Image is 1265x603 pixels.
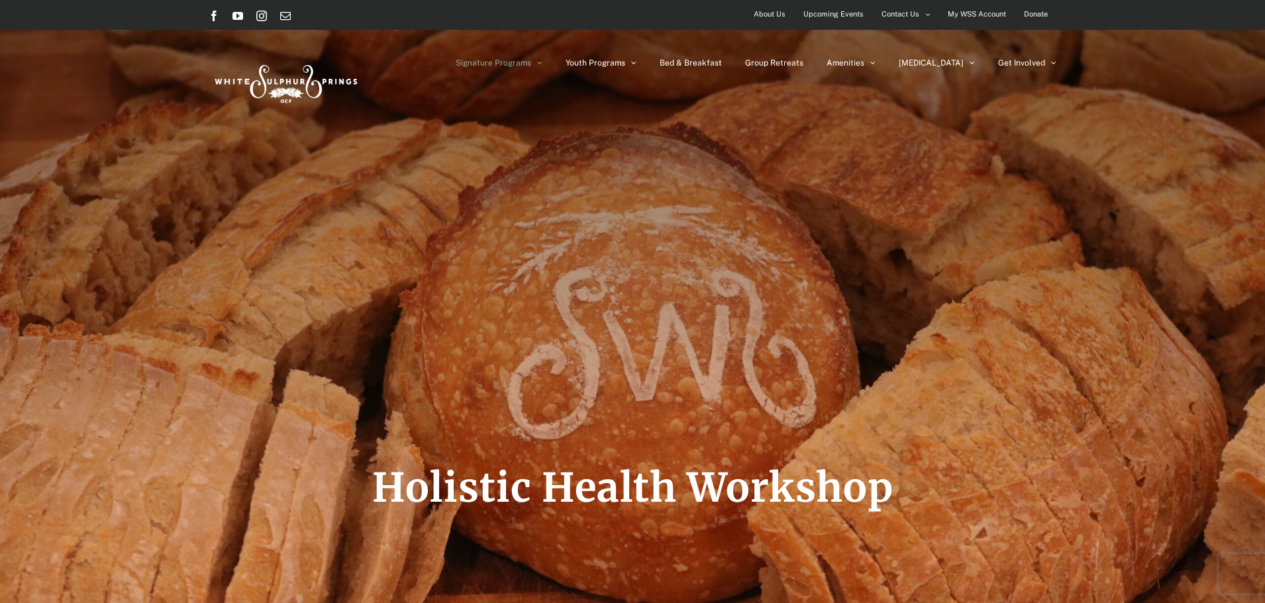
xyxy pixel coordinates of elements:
span: About Us [754,5,785,24]
span: Donate [1024,5,1048,24]
span: Group Retreats [745,59,803,67]
a: [MEDICAL_DATA] [899,30,975,96]
span: Holistic Health Workshop [372,463,893,512]
a: Get Involved [998,30,1056,96]
span: Youth Programs [566,59,625,67]
span: Amenities [827,59,864,67]
span: Upcoming Events [803,5,864,24]
img: White Sulphur Springs Logo [209,50,361,113]
a: Youth Programs [566,30,636,96]
a: Group Retreats [745,30,803,96]
nav: Main Menu [456,30,1056,96]
a: Signature Programs [456,30,542,96]
a: Bed & Breakfast [660,30,722,96]
a: Amenities [827,30,876,96]
span: Bed & Breakfast [660,59,722,67]
span: Get Involved [998,59,1045,67]
span: Signature Programs [456,59,531,67]
span: [MEDICAL_DATA] [899,59,964,67]
span: My WSS Account [948,5,1006,24]
span: Contact Us [882,5,919,24]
